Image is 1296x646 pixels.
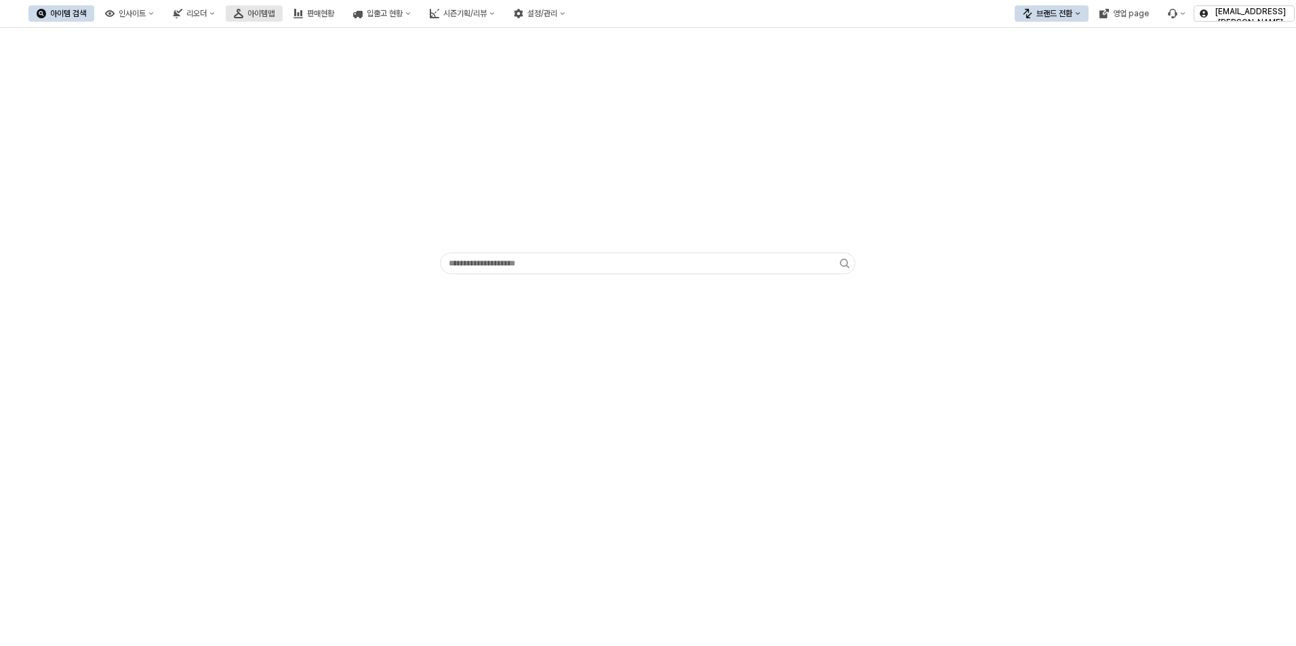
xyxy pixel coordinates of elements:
[1160,5,1194,22] div: Menu item 6
[186,9,207,18] div: 리오더
[97,5,162,22] button: 인사이트
[307,9,334,18] div: 판매현황
[50,9,86,18] div: 아이템 검색
[443,9,487,18] div: 시즌기획/리뷰
[226,5,283,22] button: 아이템맵
[1091,5,1157,22] button: 영업 page
[119,9,146,18] div: 인사이트
[506,5,573,22] button: 설정/관리
[422,5,503,22] button: 시즌기획/리뷰
[1212,6,1289,28] p: [EMAIL_ADDRESS][PERSON_NAME]
[247,9,275,18] div: 아이템맵
[1194,5,1295,22] button: [EMAIL_ADDRESS][PERSON_NAME]
[285,5,342,22] button: 판매현황
[28,5,94,22] button: 아이템 검색
[527,9,557,18] div: 설정/관리
[1113,9,1149,18] div: 영업 page
[1015,5,1089,22] button: 브랜드 전환
[367,9,403,18] div: 입출고 현황
[1036,9,1072,18] div: 브랜드 전환
[165,5,223,22] button: 리오더
[345,5,419,22] button: 입출고 현황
